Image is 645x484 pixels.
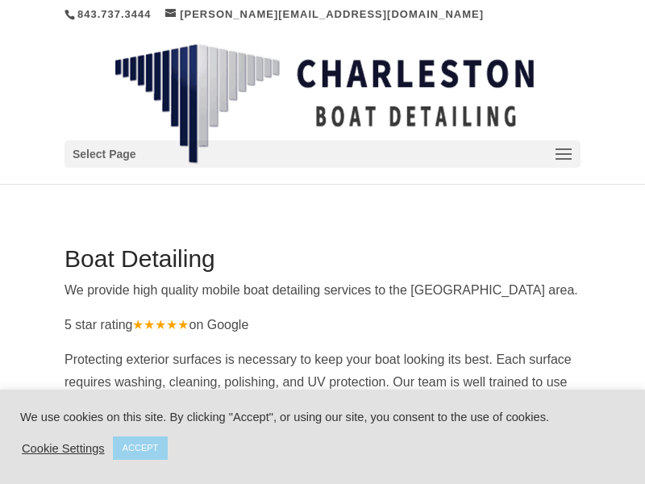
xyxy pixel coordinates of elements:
[165,8,484,20] a: [PERSON_NAME][EMAIL_ADDRESS][DOMAIN_NAME]
[189,318,248,332] span: on Google
[20,410,625,424] div: We use cookies on this site. By clicking "Accept", or using our site, you consent to the use of c...
[77,8,152,20] a: 843.737.3444
[114,44,534,165] img: Charleston Boat Detailing
[132,318,189,332] span: ★★★★★
[73,145,136,164] span: Select Page
[113,436,169,460] a: ACCEPT
[64,247,580,279] h1: Boat Detailing
[64,279,580,314] p: We provide high quality mobile boat detailing services to the [GEOGRAPHIC_DATA] area.
[22,441,105,456] a: Cookie Settings
[64,318,189,332] span: 5 star rating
